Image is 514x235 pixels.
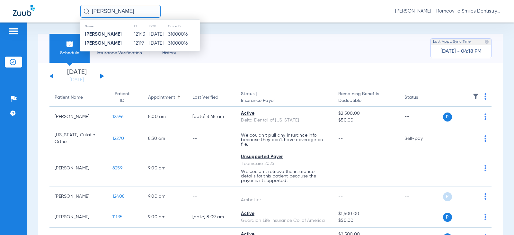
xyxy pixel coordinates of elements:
div: Delta Dental of [US_STATE] [241,117,328,124]
span: 8259 [112,166,122,170]
td: -- [399,107,443,127]
a: [DATE] [58,77,96,83]
td: 8:00 AM [143,107,187,127]
span: Insurance Verification [94,50,144,56]
td: [DATE] 8:48 AM [187,107,236,127]
td: 8:30 AM [143,127,187,150]
img: group-dot-blue.svg [484,165,486,171]
td: [PERSON_NAME] [49,207,107,228]
img: group-dot-blue.svg [484,214,486,220]
img: Schedule [66,40,74,48]
td: 31000016 [168,39,200,48]
td: -- [399,207,443,228]
td: -- [187,150,236,186]
th: Status | [236,89,333,107]
th: Status [399,89,443,107]
div: Ambetter [241,197,328,203]
span: Schedule [54,50,85,56]
td: -- [399,150,443,186]
td: 9:00 AM [143,207,187,228]
div: Patient Name [55,94,102,101]
span: P [443,213,452,222]
img: group-dot-blue.svg [484,135,486,142]
img: group-dot-blue.svg [484,113,486,120]
span: -- [338,136,343,141]
img: group-dot-blue.svg [484,93,486,100]
img: filter.svg [473,93,479,100]
th: ID [134,23,149,30]
strong: [PERSON_NAME] [85,41,122,46]
td: 9:00 AM [143,186,187,207]
img: Search Icon [84,8,89,14]
div: Patient Name [55,94,83,101]
span: History [154,50,184,56]
input: Search for patients [80,5,161,18]
div: Teamcare 2025 [241,160,328,167]
div: Appointment [148,94,175,101]
div: Active [241,211,328,217]
span: Deductible [338,97,394,104]
span: 12270 [112,136,124,141]
img: Zuub Logo [13,5,35,16]
div: Appointment [148,94,182,101]
p: We couldn’t retrieve the insurance details for this patient because the payer isn’t supported. [241,169,328,183]
div: Patient ID [112,91,138,104]
th: Office ID [168,23,200,30]
span: 12408 [112,194,125,199]
td: -- [399,186,443,207]
li: [DATE] [58,69,96,83]
td: -- [187,186,236,207]
div: Patient ID [112,91,132,104]
div: Last Verified [192,94,231,101]
td: [PERSON_NAME] [49,186,107,207]
td: 9:00 AM [143,150,187,186]
td: Self-pay [399,127,443,150]
td: [DATE] [149,30,168,39]
td: [US_STATE] Culatic- Ortho [49,127,107,150]
div: Guardian Life Insurance Co. of America [241,217,328,224]
th: Name [80,23,134,30]
span: Last Appt. Sync Time: [433,39,472,45]
span: $50.00 [338,117,394,124]
p: We couldn’t pull any insurance info because they don’t have coverage on file. [241,133,328,147]
td: [PERSON_NAME] [49,150,107,186]
span: P [443,192,452,201]
span: -- [338,194,343,199]
span: Insurance Payer [241,97,328,104]
div: Unsupported Payer [241,154,328,160]
td: [PERSON_NAME] [49,107,107,127]
td: 31000016 [168,30,200,39]
img: group-dot-blue.svg [484,193,486,200]
td: [DATE] 8:09 AM [187,207,236,228]
td: 12119 [134,39,149,48]
td: 12143 [134,30,149,39]
span: [DATE] - 04:18 PM [440,48,482,55]
span: $1,500.00 [338,211,394,217]
span: [PERSON_NAME] - Romeoville Smiles Dentistry [395,8,501,14]
img: hamburger-icon [8,27,19,35]
span: $2,500.00 [338,110,394,117]
td: [DATE] [149,39,168,48]
span: $50.00 [338,217,394,224]
div: Active [241,110,328,117]
span: 12396 [112,114,123,119]
div: Last Verified [192,94,218,101]
strong: [PERSON_NAME] [85,32,122,37]
span: -- [338,166,343,170]
img: last sync help info [484,40,489,44]
span: P [443,113,452,122]
span: 11135 [112,215,122,219]
td: -- [187,127,236,150]
th: DOB [149,23,168,30]
div: -- [241,190,328,197]
th: Remaining Benefits | [333,89,399,107]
